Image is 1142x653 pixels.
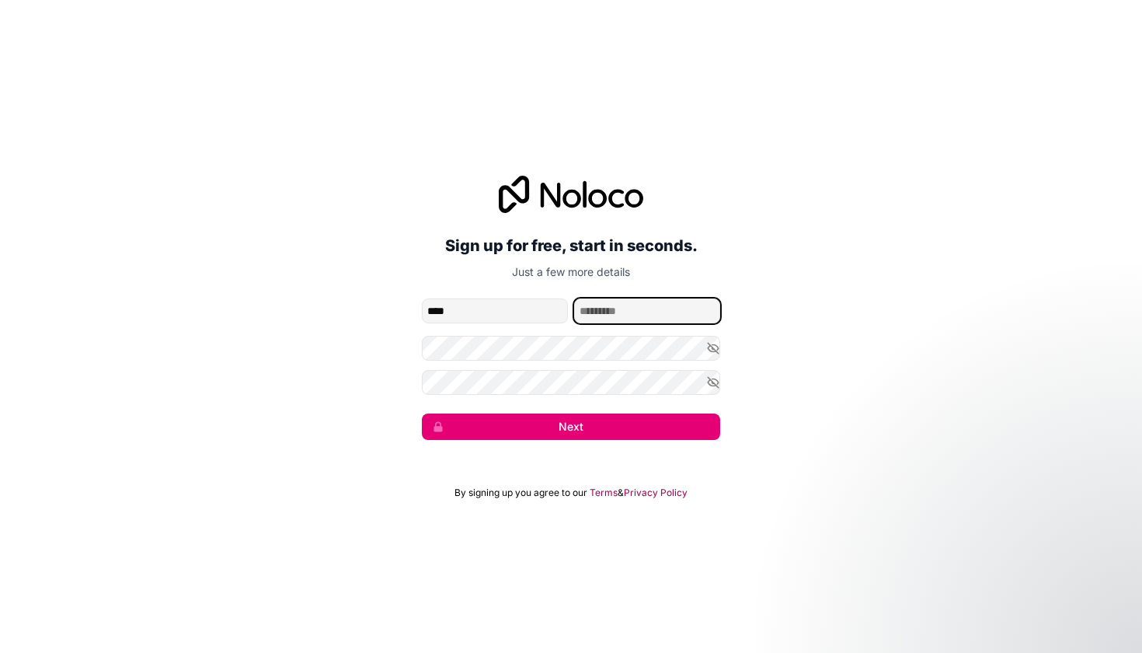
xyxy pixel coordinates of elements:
[454,487,587,499] span: By signing up you agree to our
[590,487,618,499] a: Terms
[574,299,720,323] input: family-name
[618,487,624,499] span: &
[422,414,720,440] button: Next
[831,536,1142,645] iframe: Intercom notifications message
[422,299,568,323] input: given-name
[422,370,720,395] input: Confirm password
[422,336,720,361] input: Password
[422,232,720,260] h2: Sign up for free, start in seconds.
[422,264,720,280] p: Just a few more details
[624,487,688,499] a: Privacy Policy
